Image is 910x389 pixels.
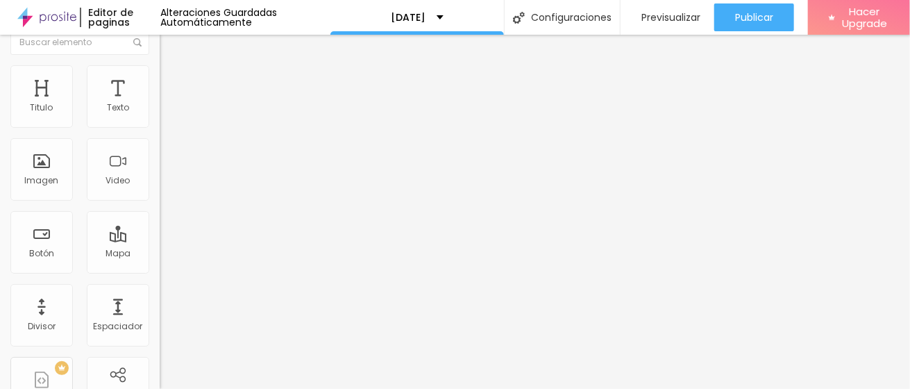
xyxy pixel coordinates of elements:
div: Video [106,176,130,185]
img: Icone [133,38,142,47]
span: Hacer Upgrade [841,6,889,30]
div: Mapa [106,249,130,258]
button: Publicar [714,3,794,31]
div: Alteraciones Guardadas Automáticamente [160,8,330,27]
img: Icone [513,12,525,24]
div: Titulo [31,103,53,113]
span: Publicar [735,12,773,23]
div: Imagen [25,176,59,185]
input: Buscar elemento [10,30,149,55]
div: Divisor [28,322,56,331]
div: Texto [107,103,129,113]
div: Botón [29,249,54,258]
p: [DATE] [391,13,426,22]
div: Editor de paginas [80,8,160,27]
iframe: Editor [160,35,910,389]
span: Previsualizar [641,12,700,23]
button: Previsualizar [621,3,714,31]
div: Espaciador [94,322,143,331]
